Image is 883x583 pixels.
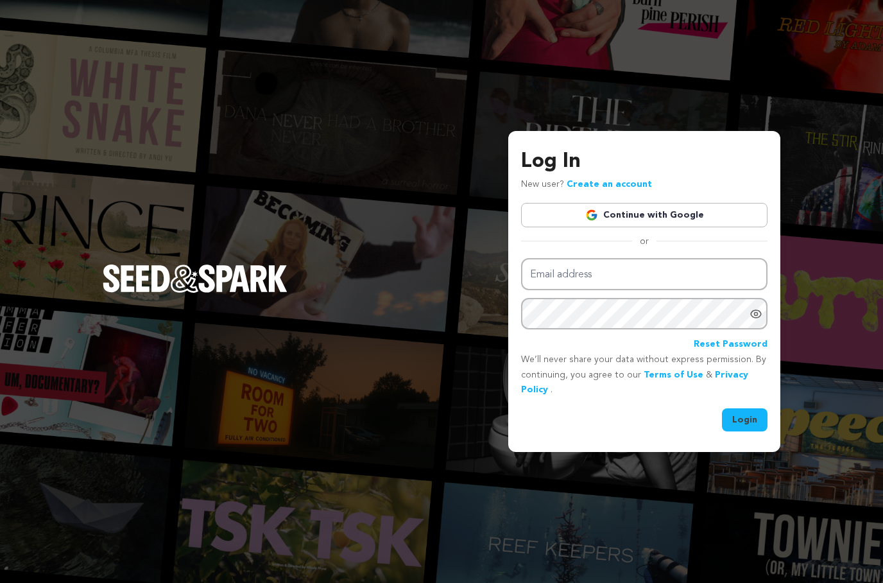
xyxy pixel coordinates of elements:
span: or [632,235,656,248]
button: Login [722,408,767,431]
a: Continue with Google [521,203,767,227]
input: Email address [521,258,767,291]
p: New user? [521,177,652,193]
p: We’ll never share your data without express permission. By continuing, you agree to our & . [521,352,767,398]
a: Terms of Use [644,370,703,379]
a: Reset Password [694,337,767,352]
img: Seed&Spark Logo [103,265,287,293]
a: Seed&Spark Homepage [103,265,287,318]
img: Google logo [585,209,598,222]
a: Show password as plain text. Warning: this will display your password on the screen. [750,308,762,320]
h3: Log In [521,146,767,177]
a: Create an account [567,180,652,189]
